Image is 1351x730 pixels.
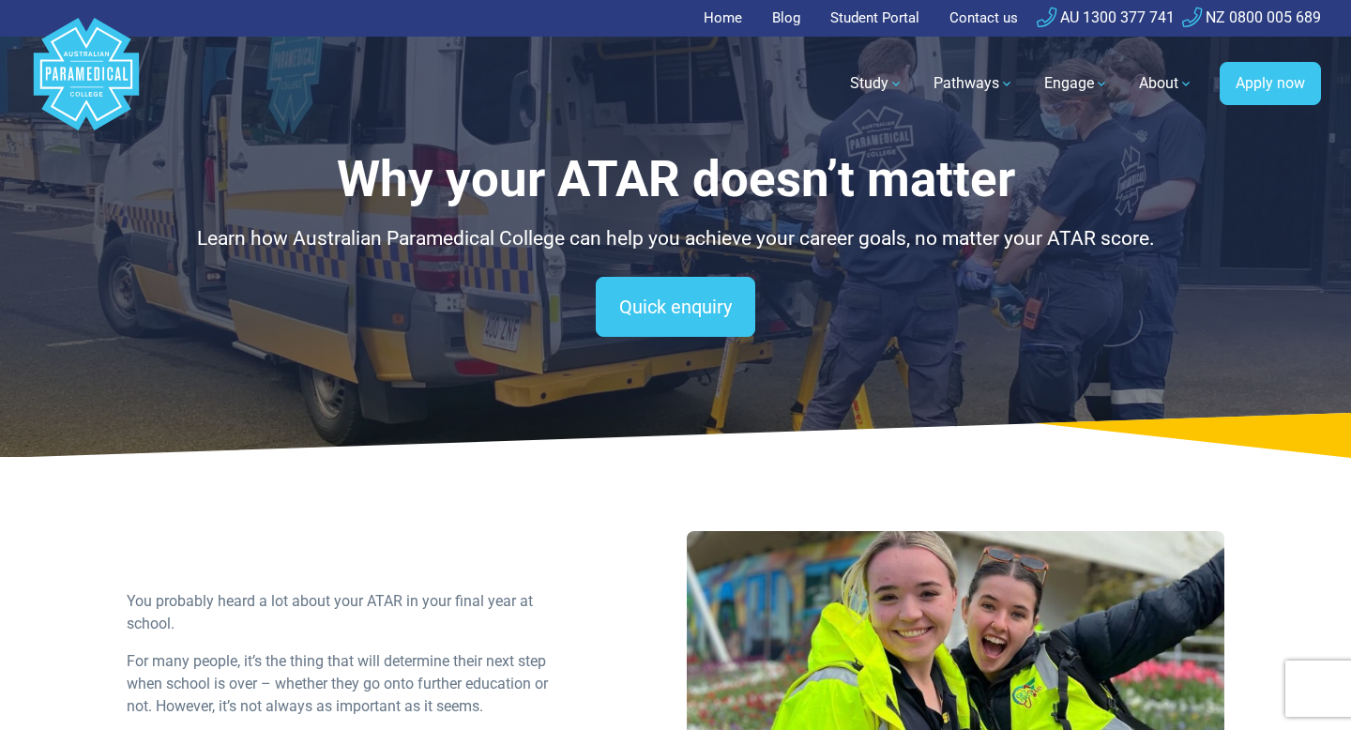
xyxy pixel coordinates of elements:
[839,57,915,110] a: Study
[30,37,143,131] a: Australian Paramedical College
[1037,8,1175,26] a: AU 1300 377 741
[922,57,1025,110] a: Pathways
[1033,57,1120,110] a: Engage
[1182,8,1321,26] a: NZ 0800 005 689
[596,277,755,337] a: Quick enquiry
[1220,62,1321,105] a: Apply now
[1128,57,1205,110] a: About
[127,590,570,635] p: You probably heard a lot about your ATAR in your final year at school.
[127,150,1224,209] h1: Why your ATAR doesn’t matter
[127,650,570,718] p: For many people, it’s the thing that will determine their next step when school is over – whether...
[127,224,1224,254] p: Learn how Australian Paramedical College can help you achieve your career goals, no matter your A...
